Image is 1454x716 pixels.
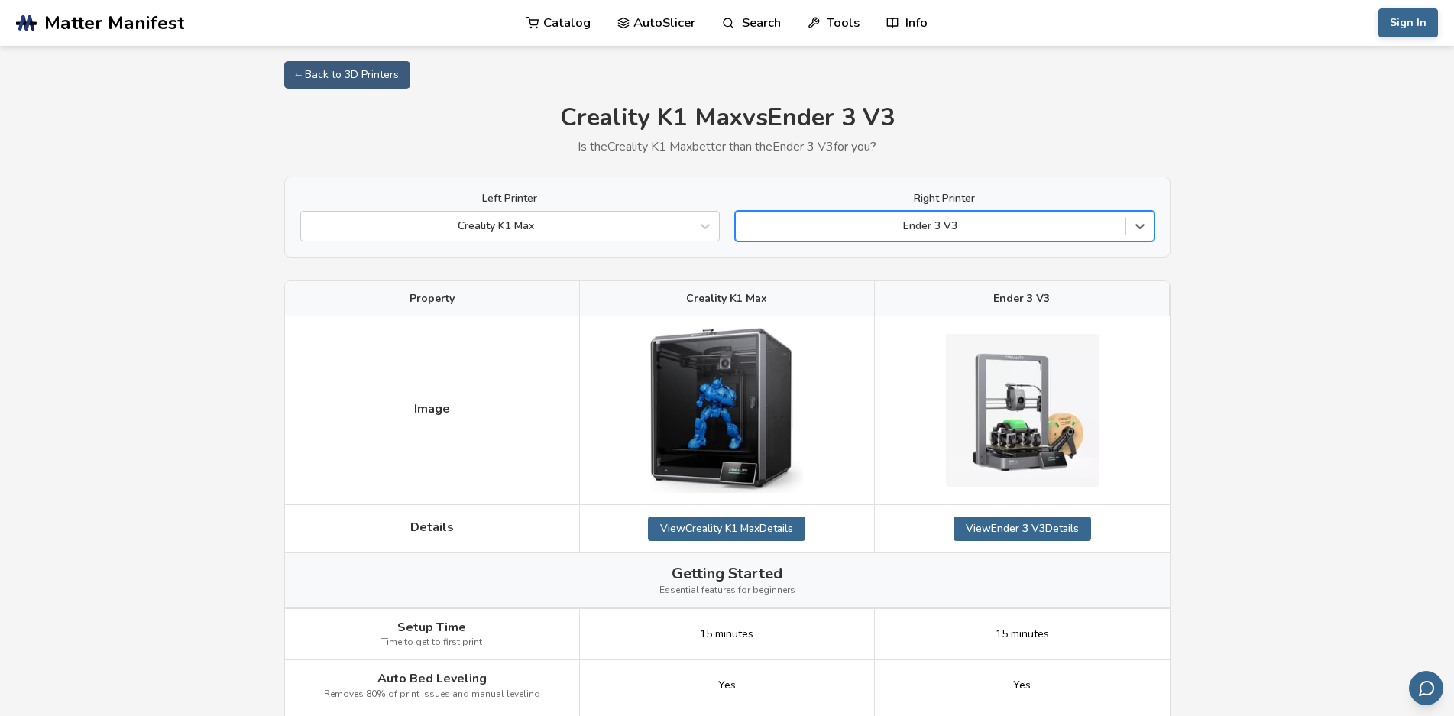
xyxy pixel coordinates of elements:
[993,293,1050,305] span: Ender 3 V3
[954,517,1091,541] a: ViewEnder 3 V3Details
[410,520,454,534] span: Details
[381,637,482,648] span: Time to get to first print
[1409,671,1443,705] button: Send feedback via email
[44,12,184,34] span: Matter Manifest
[648,517,805,541] a: ViewCreality K1 MaxDetails
[414,402,450,416] span: Image
[324,689,540,700] span: Removes 80% of print issues and manual leveling
[718,679,736,692] span: Yes
[735,193,1154,205] label: Right Printer
[300,193,720,205] label: Left Printer
[996,628,1049,640] span: 15 minutes
[700,628,753,640] span: 15 minutes
[284,104,1171,132] h1: Creality K1 Max vs Ender 3 V3
[284,140,1171,154] p: Is the Creality K1 Max better than the Ender 3 V3 for you?
[946,334,1099,487] img: Ender 3 V3
[672,565,782,582] span: Getting Started
[650,328,803,493] img: Creality K1 Max
[410,293,455,305] span: Property
[659,585,795,596] span: Essential features for beginners
[309,220,312,232] input: Creality K1 Max
[1013,679,1031,692] span: Yes
[1378,8,1438,37] button: Sign In
[686,293,767,305] span: Creality K1 Max
[377,672,487,685] span: Auto Bed Leveling
[284,61,410,89] a: ← Back to 3D Printers
[397,620,466,634] span: Setup Time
